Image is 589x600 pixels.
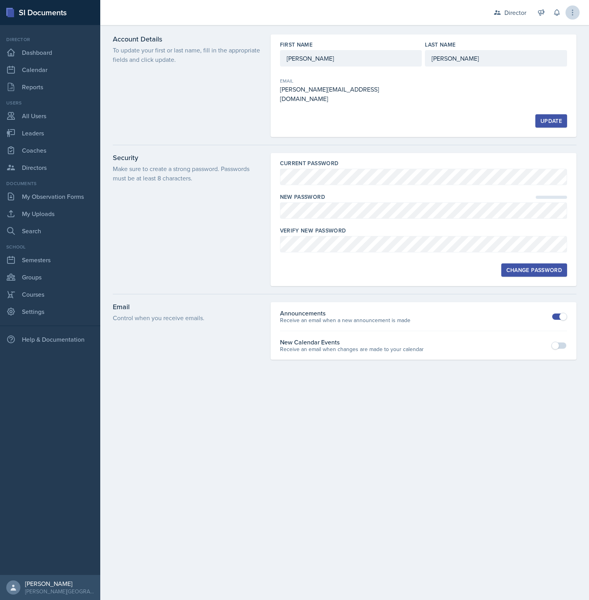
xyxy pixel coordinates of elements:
div: Director [3,36,97,43]
p: Make sure to create a strong password. Passwords must be at least 8 characters. [113,164,261,183]
h3: Security [113,153,261,162]
a: Courses [3,286,97,302]
div: Director [504,8,526,17]
div: [PERSON_NAME][GEOGRAPHIC_DATA] [25,587,94,595]
a: All Users [3,108,97,124]
a: Dashboard [3,45,97,60]
div: Help & Documentation [3,332,97,347]
h3: Account Details [113,34,261,44]
input: Enter last name [425,50,567,67]
div: Change Password [506,267,562,273]
a: Calendar [3,62,97,77]
label: Last Name [425,41,455,49]
button: Update [535,114,567,128]
a: Leaders [3,125,97,141]
input: Enter first name [280,50,422,67]
p: Receive an email when changes are made to your calendar [280,345,424,353]
a: Search [3,223,97,239]
div: Documents [3,180,97,187]
div: [PERSON_NAME][EMAIL_ADDRESS][DOMAIN_NAME] [280,85,422,103]
div: [PERSON_NAME] [25,580,94,587]
p: To update your first or last name, fill in the appropriate fields and click update. [113,45,261,64]
a: My Uploads [3,206,97,222]
a: Coaches [3,142,97,158]
h3: Email [113,302,261,312]
p: Receive an email when a new announcement is made [280,316,410,324]
a: Directors [3,160,97,175]
a: Reports [3,79,97,95]
label: Current Password [280,159,339,167]
label: First Name [280,41,313,49]
div: Users [3,99,97,106]
a: Settings [3,304,97,319]
div: Announcements [280,308,410,318]
label: New Password [280,193,325,201]
label: Verify New Password [280,227,346,234]
a: Groups [3,269,97,285]
div: New Calendar Events [280,337,424,347]
div: Update [540,118,562,124]
a: My Observation Forms [3,189,97,204]
a: Semesters [3,252,97,268]
div: Email [280,77,422,85]
button: Change Password [501,263,567,277]
div: School [3,243,97,250]
p: Control when you receive emails. [113,313,261,323]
